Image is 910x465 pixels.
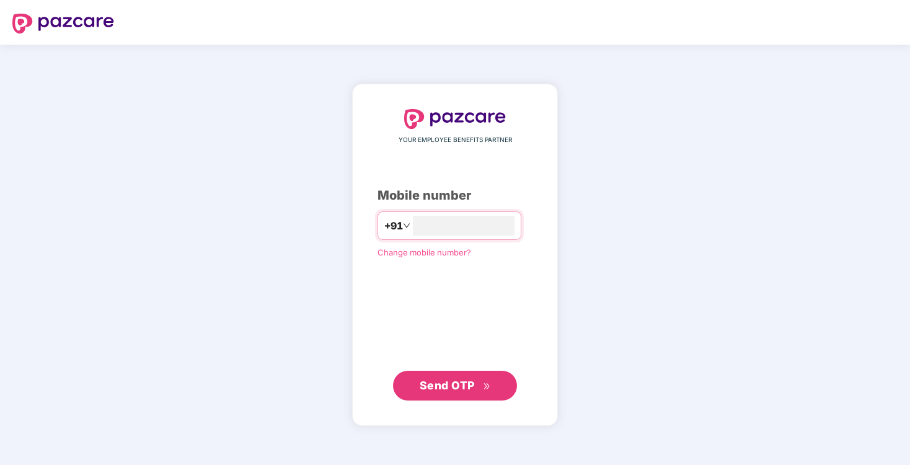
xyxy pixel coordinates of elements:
[399,135,512,145] span: YOUR EMPLOYEE BENEFITS PARTNER
[12,14,114,33] img: logo
[420,379,475,392] span: Send OTP
[378,186,532,205] div: Mobile number
[483,383,491,391] span: double-right
[393,371,517,401] button: Send OTPdouble-right
[404,109,506,129] img: logo
[403,222,410,229] span: down
[378,247,471,257] a: Change mobile number?
[384,218,403,234] span: +91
